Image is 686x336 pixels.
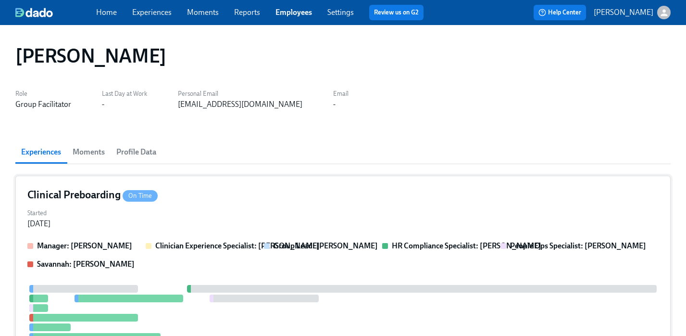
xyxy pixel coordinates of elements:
h4: Clinical Preboarding [27,188,158,202]
button: [PERSON_NAME] [594,6,671,19]
a: Settings [327,8,354,17]
div: [DATE] [27,219,50,229]
a: Employees [275,8,312,17]
div: - [102,99,104,110]
label: Role [15,89,71,99]
a: Review us on G2 [374,8,419,17]
a: Experiences [132,8,172,17]
img: dado [15,8,53,17]
strong: Group Lead: [PERSON_NAME] [274,241,378,250]
p: [PERSON_NAME] [594,7,653,18]
span: On Time [123,192,158,199]
span: Experiences [21,145,61,159]
label: Started [27,208,50,219]
span: Moments [73,145,105,159]
label: Email [333,89,349,99]
strong: HR Compliance Specialist: [PERSON_NAME] [392,241,541,250]
div: [EMAIL_ADDRESS][DOMAIN_NAME] [178,99,302,110]
label: Personal Email [178,89,302,99]
strong: Savannah: [PERSON_NAME] [37,259,135,269]
h1: [PERSON_NAME] [15,44,166,67]
span: Help Center [538,8,581,17]
a: dado [15,8,96,17]
button: Help Center [534,5,586,20]
strong: People Ops Specialist: [PERSON_NAME] [510,241,646,250]
div: Group Facilitator [15,99,71,110]
a: Home [96,8,117,17]
strong: Manager: [PERSON_NAME] [37,241,132,250]
a: Reports [234,8,260,17]
label: Last Day at Work [102,89,147,99]
div: - [333,99,336,110]
a: Moments [187,8,219,17]
span: Profile Data [116,145,156,159]
button: Review us on G2 [369,5,424,20]
strong: Clinician Experience Specialist: [PERSON_NAME] [155,241,320,250]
